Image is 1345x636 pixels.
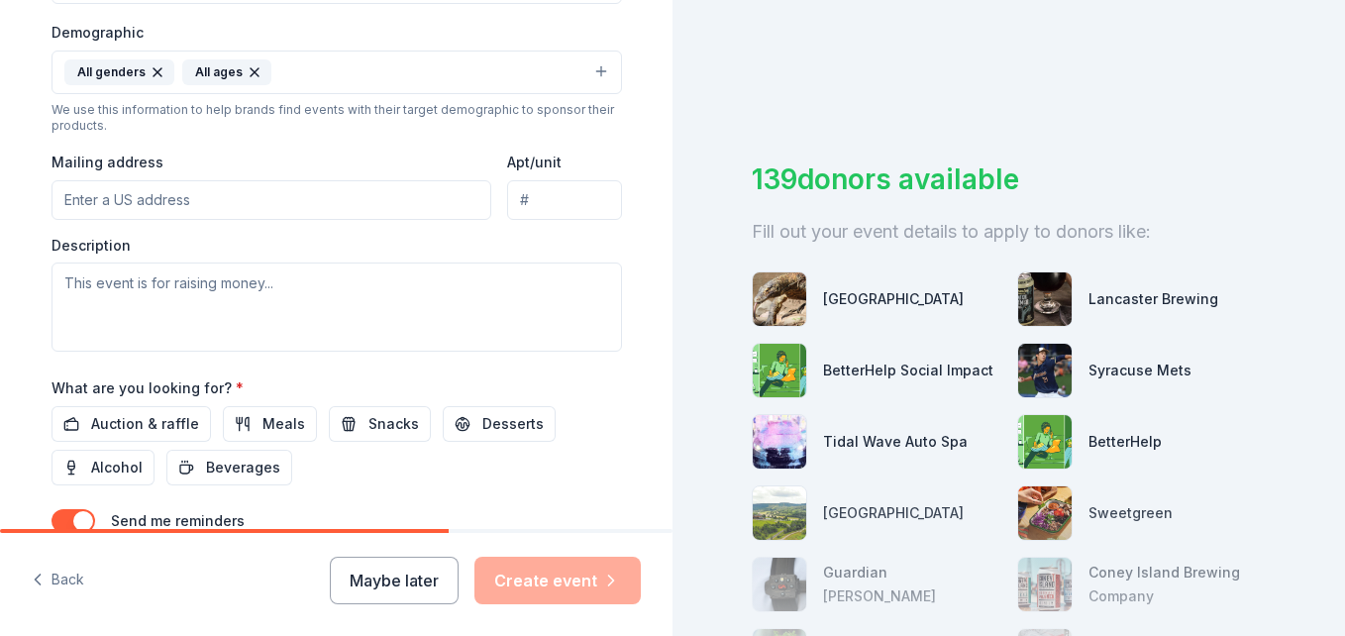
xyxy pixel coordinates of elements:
div: Lancaster Brewing [1088,287,1218,311]
div: Tidal Wave Auto Spa [823,430,968,454]
div: Fill out your event details to apply to donors like: [752,216,1266,248]
label: Demographic [52,23,144,43]
label: Description [52,236,131,256]
img: photo for BetterHelp Social Impact [753,344,806,397]
label: What are you looking for? [52,378,244,398]
span: Auction & raffle [91,412,199,436]
button: Auction & raffle [52,406,211,442]
span: Beverages [206,456,280,479]
button: Beverages [166,450,292,485]
span: Desserts [482,412,544,436]
button: Alcohol [52,450,155,485]
button: All gendersAll ages [52,51,622,94]
div: BetterHelp [1088,430,1162,454]
div: BetterHelp Social Impact [823,359,993,382]
button: Desserts [443,406,556,442]
div: All genders [64,59,174,85]
img: photo for Onondaga County Parks [753,272,806,326]
button: Maybe later [330,557,459,604]
img: photo for Tidal Wave Auto Spa [753,415,806,469]
input: Enter a US address [52,180,492,220]
div: We use this information to help brands find events with their target demographic to sponsor their... [52,102,622,134]
span: Meals [262,412,305,436]
img: photo for Lancaster Brewing [1018,272,1072,326]
label: Send me reminders [111,512,245,529]
label: Mailing address [52,153,163,172]
img: photo for Syracuse Mets [1018,344,1072,397]
div: 139 donors available [752,159,1266,200]
span: Alcohol [91,456,143,479]
div: [GEOGRAPHIC_DATA] [823,287,964,311]
span: Snacks [368,412,419,436]
button: Meals [223,406,317,442]
input: # [507,180,621,220]
button: Snacks [329,406,431,442]
label: Apt/unit [507,153,562,172]
img: photo for BetterHelp [1018,415,1072,469]
button: Back [32,560,84,601]
div: All ages [182,59,271,85]
div: Syracuse Mets [1088,359,1191,382]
